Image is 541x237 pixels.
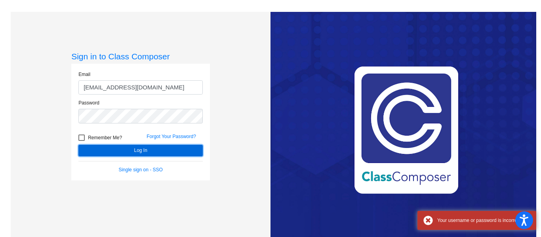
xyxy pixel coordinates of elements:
[71,51,210,61] h3: Sign in to Class Composer
[147,134,196,139] a: Forgot Your Password?
[78,71,90,78] label: Email
[78,99,99,106] label: Password
[118,167,162,173] a: Single sign on - SSO
[88,133,122,142] span: Remember Me?
[78,145,203,156] button: Log In
[437,217,530,224] div: Your username or password is incorrect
